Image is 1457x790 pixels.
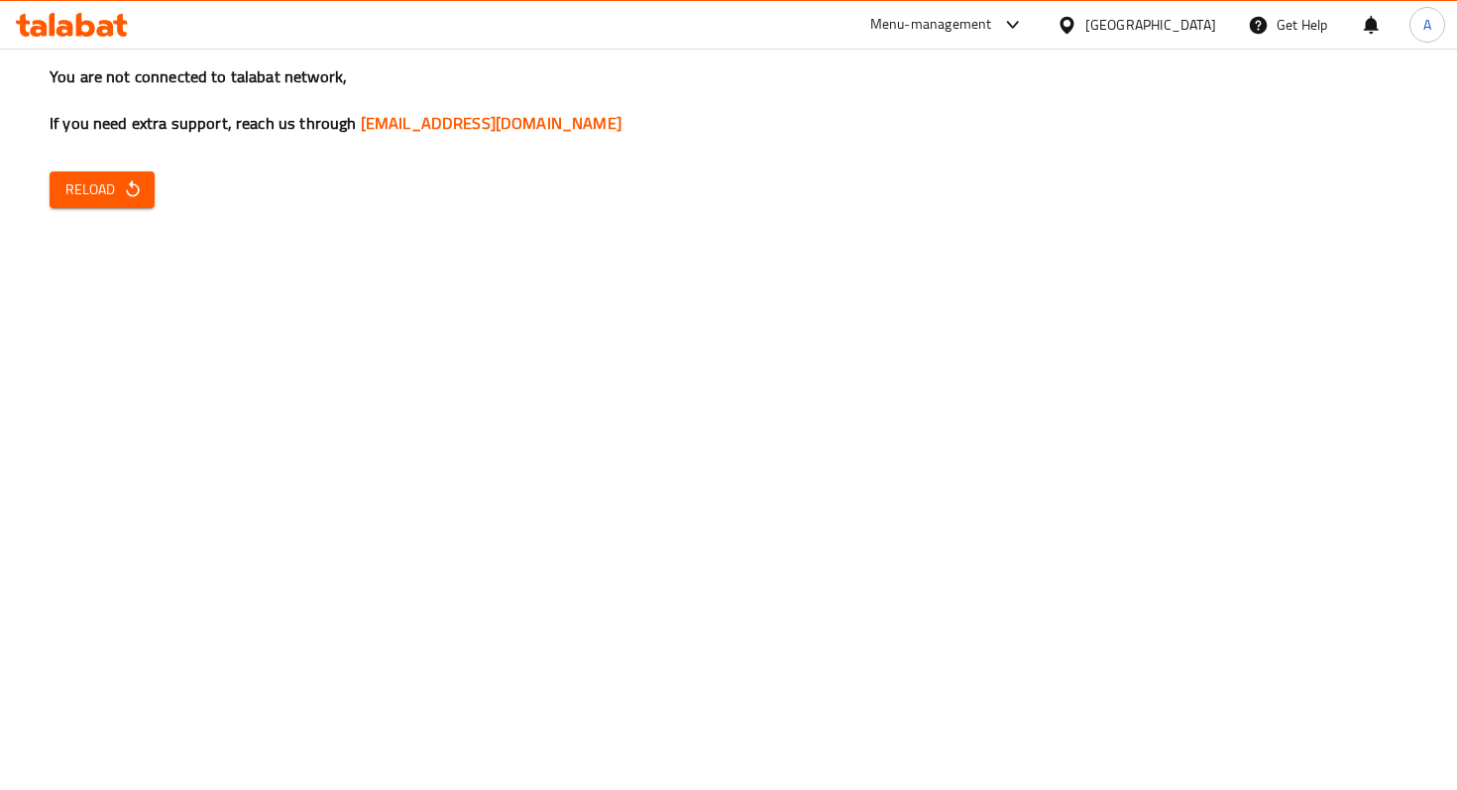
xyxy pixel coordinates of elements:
button: Reload [50,171,155,208]
a: [EMAIL_ADDRESS][DOMAIN_NAME] [361,108,621,138]
div: [GEOGRAPHIC_DATA] [1085,14,1216,36]
h3: You are not connected to talabat network, If you need extra support, reach us through [50,65,1407,135]
span: A [1423,14,1431,36]
div: Menu-management [870,13,992,37]
span: Reload [65,177,139,202]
